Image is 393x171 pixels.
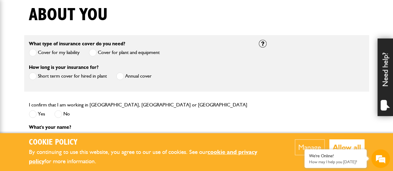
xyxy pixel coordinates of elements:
[29,5,108,25] h1: About you
[85,131,113,139] em: Start Chat
[32,35,104,43] div: Chat with us now
[102,3,117,18] div: Minimize live chat window
[309,153,362,159] div: We're Online!
[295,139,325,155] button: Manage
[8,57,113,71] input: Enter your last name
[29,49,80,56] label: Cover for my liability
[309,160,362,164] p: How may I help you today?
[29,41,125,46] label: What type of insurance cover do you need?
[29,65,98,70] label: How long is your insurance for?
[54,110,70,118] label: No
[29,102,247,107] label: I confirm that I am working in [GEOGRAPHIC_DATA], [GEOGRAPHIC_DATA] or [GEOGRAPHIC_DATA]
[89,49,160,56] label: Cover for plant and equipment
[29,72,107,80] label: Short term cover for hired in plant
[29,148,257,165] a: cookie and privacy policy
[8,112,113,134] textarea: Type your message and hit 'Enter'
[29,147,276,166] p: By continuing to use this website, you agree to our use of cookies. See our for more information.
[329,139,364,155] button: Allow all
[29,125,249,130] p: What's your name?
[11,34,26,43] img: d_20077148190_company_1631870298795_20077148190
[8,76,113,89] input: Enter your email address
[116,72,152,80] label: Annual cover
[29,110,45,118] label: Yes
[29,138,276,147] h2: Cookie Policy
[8,94,113,108] input: Enter your phone number
[377,38,393,116] div: Need help?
